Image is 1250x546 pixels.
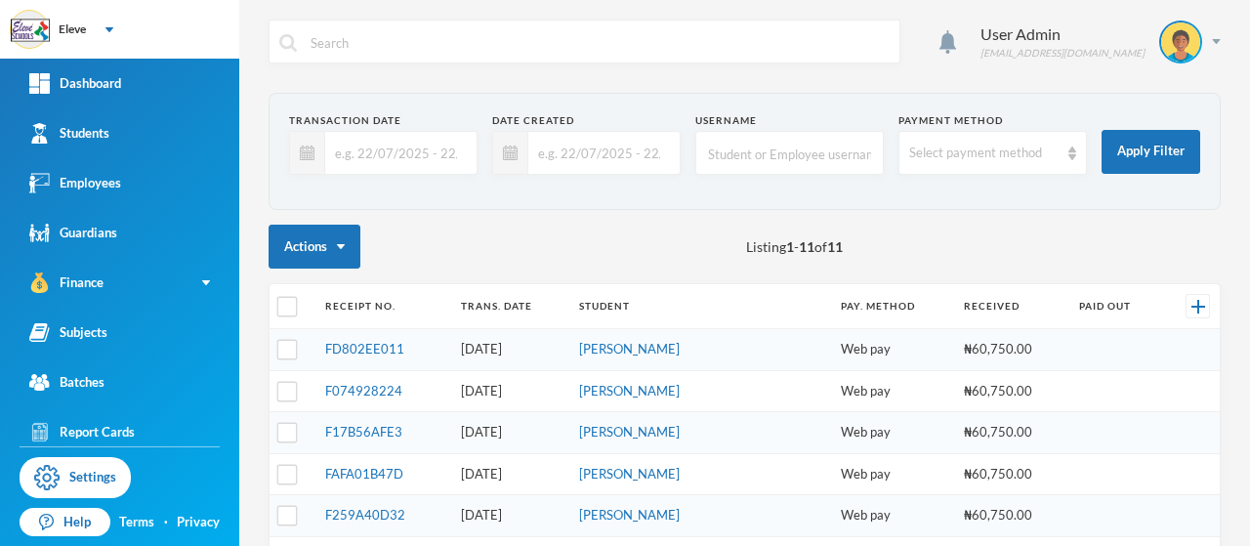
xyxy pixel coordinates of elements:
div: Date Created [492,113,681,128]
th: Pay. Method [831,284,954,329]
div: Select payment method [909,144,1059,163]
a: FD802EE011 [325,341,404,357]
a: Help [20,508,110,537]
div: Dashboard [29,73,121,94]
th: Receipt No. [315,284,451,329]
a: [PERSON_NAME] [579,507,680,523]
td: [DATE] [451,495,570,537]
td: Web pay [831,370,954,412]
div: Finance [29,273,104,293]
b: 1 [786,238,794,255]
div: Employees [29,173,121,193]
div: Username [695,113,884,128]
input: e.g. 22/07/2025 - 22/08/2025 [528,131,670,175]
td: Web pay [831,412,954,454]
td: [DATE] [451,329,570,371]
div: Eleve [59,21,86,38]
a: Privacy [177,513,220,532]
th: Trans. Date [451,284,570,329]
a: Terms [119,513,154,532]
input: Search [309,21,890,64]
th: Paid Out [1069,284,1162,329]
td: ₦60,750.00 [954,370,1069,412]
img: STUDENT [1161,22,1200,62]
div: Batches [29,372,104,393]
td: [DATE] [451,453,570,495]
a: Settings [20,457,131,498]
td: [DATE] [451,412,570,454]
td: ₦60,750.00 [954,329,1069,371]
div: Report Cards [29,422,135,442]
div: Payment Method [898,113,1087,128]
b: 11 [799,238,814,255]
th: Student [569,284,831,329]
div: [EMAIL_ADDRESS][DOMAIN_NAME] [980,46,1145,61]
input: Student or Employee username [706,132,873,176]
th: Received [954,284,1069,329]
a: F17B56AFE3 [325,424,402,440]
button: Actions [269,225,360,269]
td: ₦60,750.00 [954,453,1069,495]
img: search [279,34,297,52]
a: [PERSON_NAME] [579,341,680,357]
div: Students [29,123,109,144]
img: logo [11,11,50,50]
div: Guardians [29,223,117,243]
button: Apply Filter [1102,130,1200,174]
a: F074928224 [325,383,402,399]
div: User Admin [980,22,1145,46]
a: F259A40D32 [325,507,405,523]
div: · [164,513,168,532]
a: [PERSON_NAME] [579,466,680,482]
div: Transaction Date [289,113,478,128]
td: ₦60,750.00 [954,495,1069,537]
a: FAFA01B47D [325,466,403,482]
td: ₦60,750.00 [954,412,1069,454]
td: Web pay [831,453,954,495]
div: Subjects [29,322,107,343]
a: [PERSON_NAME] [579,383,680,399]
a: [PERSON_NAME] [579,424,680,440]
td: Web pay [831,329,954,371]
span: Listing - of [746,236,843,257]
input: e.g. 22/07/2025 - 22/08/2025 [325,131,467,175]
img: + [1191,300,1205,314]
td: Web pay [831,495,954,537]
td: [DATE] [451,370,570,412]
b: 11 [827,238,843,255]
